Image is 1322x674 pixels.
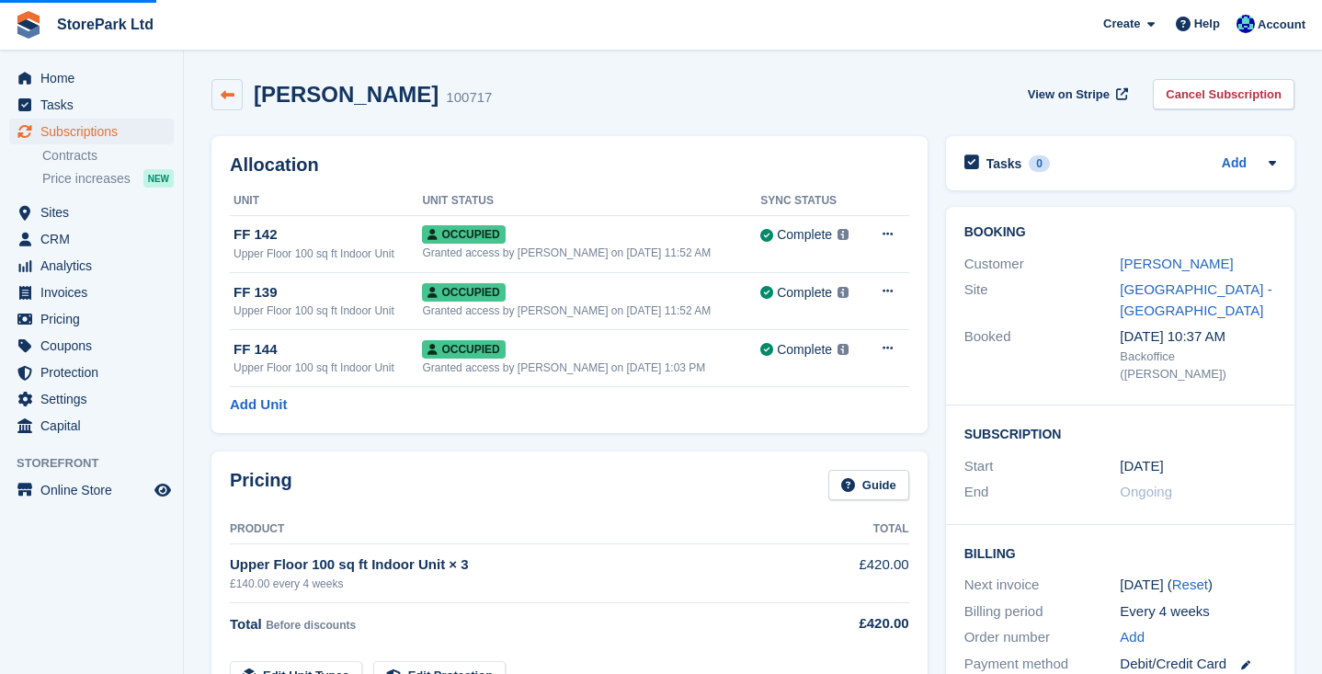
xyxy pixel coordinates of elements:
div: 0 [1029,155,1050,172]
h2: Allocation [230,154,909,176]
a: menu [9,360,174,385]
h2: [PERSON_NAME] [254,82,439,107]
div: [DATE] 10:37 AM [1120,326,1276,348]
div: £420.00 [805,613,909,634]
div: £140.00 every 4 weeks [230,576,805,592]
h2: Pricing [230,470,292,500]
th: Unit [230,187,422,216]
div: Upper Floor 100 sq ft Indoor Unit [234,246,422,262]
span: CRM [40,226,151,252]
div: Next invoice [964,575,1121,596]
div: Granted access by [PERSON_NAME] on [DATE] 11:52 AM [422,245,760,261]
h2: Subscription [964,424,1276,442]
span: Protection [40,360,151,385]
span: Before discounts [266,619,356,632]
a: Contracts [42,147,174,165]
th: Sync Status [760,187,863,216]
div: Upper Floor 100 sq ft Indoor Unit [234,303,422,319]
div: Granted access by [PERSON_NAME] on [DATE] 11:52 AM [422,303,760,319]
span: Analytics [40,253,151,279]
img: icon-info-grey-7440780725fd019a000dd9b08b2336e03edf1995a4989e88bcd33f0948082b44.svg [838,287,849,298]
a: Add [1120,627,1145,648]
div: End [964,482,1121,503]
a: StorePark Ltd [50,9,161,40]
div: Backoffice ([PERSON_NAME]) [1120,348,1276,383]
a: Price increases NEW [42,168,174,188]
img: icon-info-grey-7440780725fd019a000dd9b08b2336e03edf1995a4989e88bcd33f0948082b44.svg [838,229,849,240]
div: [DATE] ( ) [1120,575,1276,596]
a: menu [9,280,174,305]
a: menu [9,65,174,91]
div: Granted access by [PERSON_NAME] on [DATE] 1:03 PM [422,360,760,376]
a: menu [9,200,174,225]
span: Capital [40,413,151,439]
th: Total [805,515,909,544]
th: Unit Status [422,187,760,216]
a: menu [9,477,174,503]
img: icon-info-grey-7440780725fd019a000dd9b08b2336e03edf1995a4989e88bcd33f0948082b44.svg [838,344,849,355]
span: Ongoing [1120,484,1172,499]
a: menu [9,413,174,439]
a: Add Unit [230,394,287,416]
span: Home [40,65,151,91]
time: 2025-09-29 23:00:00 UTC [1120,456,1163,477]
span: Help [1194,15,1220,33]
span: Tasks [40,92,151,118]
span: Create [1103,15,1140,33]
div: Billing period [964,601,1121,623]
span: Invoices [40,280,151,305]
a: menu [9,119,174,144]
div: Upper Floor 100 sq ft Indoor Unit × 3 [230,554,805,576]
span: Storefront [17,454,183,473]
div: Order number [964,627,1121,648]
a: [GEOGRAPHIC_DATA] - [GEOGRAPHIC_DATA] [1120,281,1271,318]
div: FF 144 [234,339,422,360]
div: Customer [964,254,1121,275]
div: Start [964,456,1121,477]
span: Account [1258,16,1305,34]
a: Preview store [152,479,174,501]
div: Complete [777,283,832,303]
div: FF 142 [234,224,422,246]
a: Cancel Subscription [1153,79,1294,109]
span: Occupied [422,283,505,302]
span: Price increases [42,170,131,188]
div: FF 139 [234,282,422,303]
a: menu [9,333,174,359]
a: menu [9,92,174,118]
h2: Tasks [986,155,1022,172]
span: Occupied [422,340,505,359]
span: Total [230,616,262,632]
h2: Billing [964,543,1276,562]
div: Every 4 weeks [1120,601,1276,623]
a: menu [9,386,174,412]
span: Sites [40,200,151,225]
div: Upper Floor 100 sq ft Indoor Unit [234,360,422,376]
div: Site [964,280,1121,321]
span: Occupied [422,225,505,244]
a: Reset [1172,577,1208,592]
a: menu [9,226,174,252]
span: Coupons [40,333,151,359]
a: menu [9,253,174,279]
span: Subscriptions [40,119,151,144]
span: Settings [40,386,151,412]
div: Booked [964,326,1121,383]
td: £420.00 [805,544,909,602]
a: View on Stripe [1020,79,1132,109]
div: Complete [777,225,832,245]
div: Complete [777,340,832,360]
span: View on Stripe [1028,86,1110,104]
div: 100717 [446,87,492,109]
span: Pricing [40,306,151,332]
a: Add [1222,154,1247,175]
a: [PERSON_NAME] [1120,256,1233,271]
img: stora-icon-8386f47178a22dfd0bd8f6a31ec36ba5ce8667c1dd55bd0f319d3a0aa187defe.svg [15,11,42,39]
a: Guide [828,470,909,500]
a: menu [9,306,174,332]
div: NEW [143,169,174,188]
h2: Booking [964,225,1276,240]
th: Product [230,515,805,544]
span: Online Store [40,477,151,503]
img: Donna [1237,15,1255,33]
